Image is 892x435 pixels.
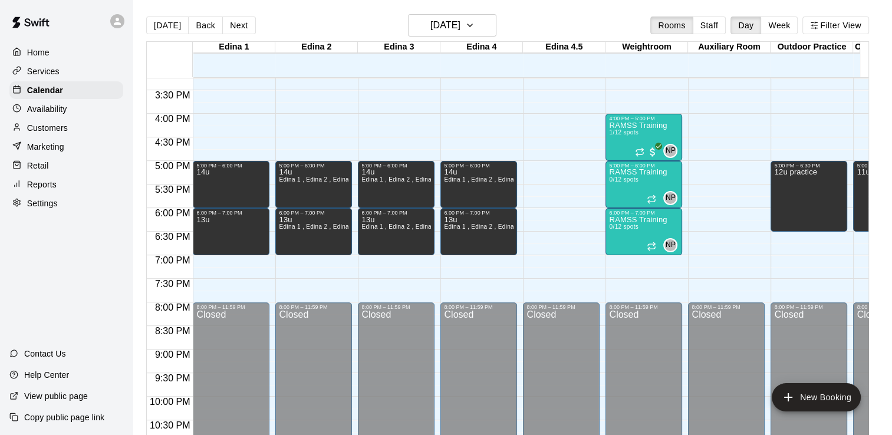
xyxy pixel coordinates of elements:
p: Copy public page link [24,411,104,423]
button: Day [730,17,761,34]
span: 9:00 PM [152,350,193,360]
div: Auxiliary Room [688,42,771,53]
a: Home [9,44,123,61]
div: Nick Pinkelman [663,144,677,158]
p: Services [27,65,60,77]
div: Edina 4.5 [523,42,605,53]
div: 6:00 PM – 7:00 PM: 13u [440,208,517,255]
div: 5:00 PM – 6:30 PM [774,163,844,169]
span: 3:30 PM [152,90,193,100]
a: Settings [9,195,123,212]
span: All customers have paid [647,146,659,158]
a: Calendar [9,81,123,99]
span: NP [666,239,676,251]
span: 10:30 PM [147,420,193,430]
div: Retail [9,157,123,174]
div: Edina 3 [358,42,440,53]
div: 5:00 PM – 6:00 PM [444,163,514,169]
div: Marketing [9,138,123,156]
span: Edina 1 , Edina 2 , Edina 3 , Edina 4 [444,223,546,230]
div: 6:00 PM – 7:00 PM: 13u [358,208,435,255]
div: 6:00 PM – 7:00 PM [444,210,514,216]
p: Home [27,47,50,58]
p: Settings [27,197,58,209]
div: Weightroom [605,42,688,53]
div: 6:00 PM – 7:00 PM: 13u [193,208,269,255]
div: Nick Pinkelman [663,238,677,252]
span: Edina 1 , Edina 2 , Edina 3 , Edina 4 [279,223,381,230]
div: 5:00 PM – 6:00 PM: 14u [275,161,352,208]
div: Nick Pinkelman [663,191,677,205]
div: 6:00 PM – 7:00 PM [279,210,348,216]
div: Services [9,62,123,80]
span: 10:00 PM [147,397,193,407]
span: 6:30 PM [152,232,193,242]
div: 5:00 PM – 6:00 PM [609,163,679,169]
div: 6:00 PM – 7:00 PM [609,210,679,216]
p: Marketing [27,141,64,153]
span: Recurring event [647,242,656,251]
span: Edina 1 , Edina 2 , Edina 3 , Edina 4 [361,223,463,230]
div: 8:00 PM – 11:59 PM [526,304,596,310]
button: [DATE] [408,14,496,37]
p: Customers [27,122,68,134]
span: 5:00 PM [152,161,193,171]
div: 5:00 PM – 6:00 PM: 14u [193,161,269,208]
span: 7:30 PM [152,279,193,289]
div: 8:00 PM – 11:59 PM [361,304,431,310]
span: Edina 1 , Edina 2 , Edina 3 , Edina 4 [361,176,463,183]
p: Reports [27,179,57,190]
div: 5:00 PM – 6:00 PM: RAMSS Training [605,161,682,208]
button: Staff [693,17,726,34]
a: Customers [9,119,123,137]
span: Nick Pinkelman [668,191,677,205]
div: 8:00 PM – 11:59 PM [774,304,844,310]
div: 5:00 PM – 6:00 PM [361,163,431,169]
span: 0/12 spots filled [609,176,638,183]
h6: [DATE] [430,17,460,34]
a: Reports [9,176,123,193]
span: Edina 1 , Edina 2 , Edina 3 , Edina 4 [444,176,546,183]
button: add [772,383,861,411]
span: 1/12 spots filled [609,129,638,136]
div: 5:00 PM – 6:30 PM: 12u practice [771,161,847,232]
button: Back [188,17,223,34]
div: 6:00 PM – 7:00 PM: RAMSS Training [605,208,682,255]
span: Nick Pinkelman [668,238,677,252]
span: 9:30 PM [152,373,193,383]
button: Filter View [802,17,868,34]
div: 8:00 PM – 11:59 PM [609,304,679,310]
p: View public page [24,390,88,402]
div: 4:00 PM – 5:00 PM: RAMSS Training [605,114,682,161]
span: 8:00 PM [152,302,193,312]
div: 8:00 PM – 11:59 PM [279,304,348,310]
span: 5:30 PM [152,184,193,195]
button: [DATE] [146,17,189,34]
span: 4:30 PM [152,137,193,147]
div: 5:00 PM – 6:00 PM: 14u [440,161,517,208]
div: Edina 4 [440,42,523,53]
p: Retail [27,160,49,172]
span: 0/12 spots filled [609,223,638,230]
p: Calendar [27,84,63,96]
div: 6:00 PM – 7:00 PM [196,210,266,216]
div: Availability [9,100,123,118]
p: Contact Us [24,348,66,360]
p: Availability [27,103,67,115]
div: 4:00 PM – 5:00 PM [609,116,679,121]
div: 8:00 PM – 11:59 PM [444,304,514,310]
span: NP [666,192,676,204]
span: 6:00 PM [152,208,193,218]
div: 5:00 PM – 6:00 PM [196,163,266,169]
div: 6:00 PM – 7:00 PM [361,210,431,216]
span: Recurring event [635,147,644,157]
div: Edina 2 [275,42,358,53]
p: Help Center [24,369,69,381]
span: NP [666,145,676,157]
button: Week [761,17,798,34]
span: 7:00 PM [152,255,193,265]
